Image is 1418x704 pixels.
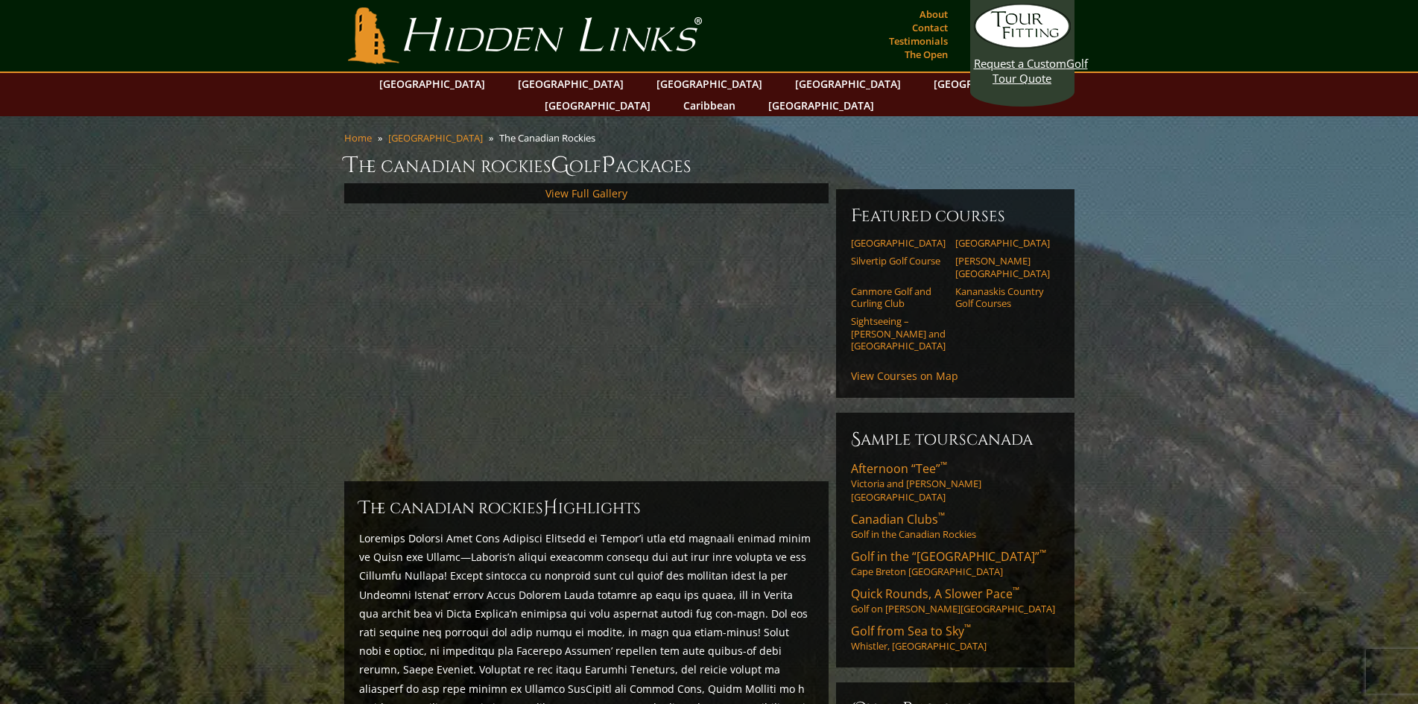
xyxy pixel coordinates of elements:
[851,511,945,527] span: Canadian Clubs
[543,496,558,520] span: H
[851,315,946,352] a: Sightseeing – [PERSON_NAME] and [GEOGRAPHIC_DATA]
[974,4,1071,86] a: Request a CustomGolf Tour Quote
[372,73,493,95] a: [GEOGRAPHIC_DATA]
[908,17,952,38] a: Contact
[955,285,1050,310] a: Kananaskis Country Golf Courses
[499,131,601,145] li: The Canadian Rockies
[851,548,1060,578] a: Golf in the “[GEOGRAPHIC_DATA]”™Cape Breton [GEOGRAPHIC_DATA]
[388,131,483,145] a: [GEOGRAPHIC_DATA]
[551,150,569,180] span: G
[851,369,958,383] a: View Courses on Map
[851,548,1046,565] span: Golf in the “[GEOGRAPHIC_DATA]”
[851,237,946,249] a: [GEOGRAPHIC_DATA]
[1013,584,1019,597] sup: ™
[510,73,631,95] a: [GEOGRAPHIC_DATA]
[851,255,946,267] a: Silvertip Golf Course
[885,31,952,51] a: Testimonials
[676,95,743,116] a: Caribbean
[964,621,971,634] sup: ™
[938,510,945,522] sup: ™
[761,95,881,116] a: [GEOGRAPHIC_DATA]
[901,44,952,65] a: The Open
[344,131,372,145] a: Home
[851,460,1060,504] a: Afternoon “Tee”™Victoria and [PERSON_NAME][GEOGRAPHIC_DATA]
[851,623,971,639] span: Golf from Sea to Sky
[851,623,1060,653] a: Golf from Sea to Sky™Whistler, [GEOGRAPHIC_DATA]
[1039,547,1046,559] sup: ™
[955,255,1050,279] a: [PERSON_NAME][GEOGRAPHIC_DATA]
[649,73,770,95] a: [GEOGRAPHIC_DATA]
[537,95,658,116] a: [GEOGRAPHIC_DATA]
[940,459,947,472] sup: ™
[601,150,615,180] span: P
[359,496,814,520] h2: The Canadian Rockies ighlights
[344,150,1074,180] h1: The Canadian Rockies olf ackages
[926,73,1047,95] a: [GEOGRAPHIC_DATA]
[916,4,952,25] a: About
[851,511,1060,541] a: Canadian Clubs™Golf in the Canadian Rockies
[851,586,1019,602] span: Quick Rounds, A Slower Pace
[851,586,1060,615] a: Quick Rounds, A Slower Pace™Golf on [PERSON_NAME][GEOGRAPHIC_DATA]
[851,204,1060,228] h6: Featured Courses
[851,428,1060,451] h6: Sample ToursCanada
[974,56,1066,71] span: Request a Custom
[788,73,908,95] a: [GEOGRAPHIC_DATA]
[955,237,1050,249] a: [GEOGRAPHIC_DATA]
[851,460,947,477] span: Afternoon “Tee”
[545,186,627,200] a: View Full Gallery
[851,285,946,310] a: Canmore Golf and Curling Club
